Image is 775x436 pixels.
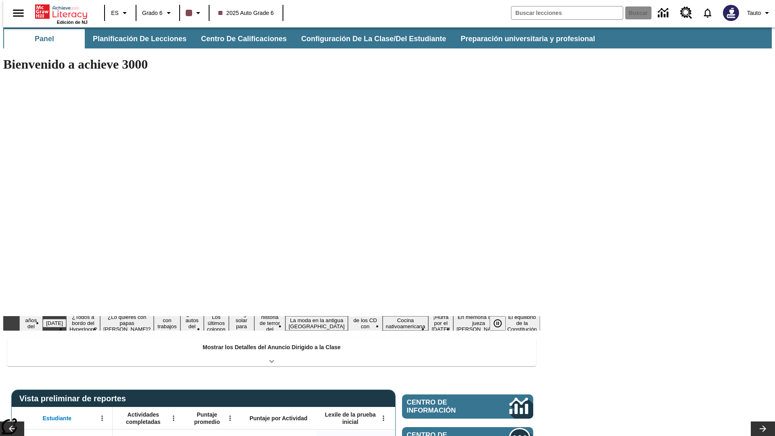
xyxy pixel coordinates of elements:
button: Diapositiva 1 20 años del 11 de septiembre [19,310,43,337]
button: Panel [4,29,85,48]
button: Diapositiva 5 Niños con trabajos sucios [154,310,180,337]
button: Carrusel de lecciones, seguir [751,421,775,436]
div: Portada [35,3,88,25]
span: Puntaje por Actividad [249,415,307,422]
button: Diapositiva 7 Los últimos colonos [204,313,229,333]
button: Diapositiva 12 Cocina nativoamericana [383,316,429,331]
button: Escoja un nuevo avatar [718,2,744,23]
button: Diapositiva 9 La historia de terror del tomate [254,307,285,340]
button: Abrir menú [224,412,236,424]
h1: Bienvenido a achieve 3000 [3,57,540,72]
button: El color de la clase es café oscuro. Cambiar el color de la clase. [182,6,206,20]
button: Planificación de lecciones [86,29,193,48]
span: Tauto [747,9,761,17]
span: Actividades completadas [117,411,170,426]
span: ES [111,9,119,17]
button: Abrir el menú lateral [6,1,30,25]
button: Preparación universitaria y profesional [454,29,601,48]
span: Edición de NJ [57,20,88,25]
button: Diapositiva 3 ¿Todos a bordo del Hyperloop? [66,313,100,333]
input: Buscar campo [511,6,623,19]
span: 2025 Auto Grade 6 [218,9,274,17]
button: Diapositiva 6 ¿Los autos del futuro? [180,310,204,337]
a: Notificaciones [697,2,718,23]
div: Mostrar los Detalles del Anuncio Dirigido a la Clase [7,338,536,366]
span: Estudiante [43,415,72,422]
button: Perfil/Configuración [744,6,775,20]
button: Diapositiva 4 ¿Lo quieres con papas fritas? [100,313,154,333]
button: Diapositiva 11 La invasión de los CD con Internet [348,310,383,337]
button: Diapositiva 2 Día del Trabajo [43,319,66,327]
button: Diapositiva 14 En memoria de la jueza O'Connor [453,313,504,333]
button: Pausar [490,316,506,331]
a: Centro de recursos, Se abrirá en una pestaña nueva. [675,2,697,24]
span: Lexile de la prueba inicial [321,411,380,426]
button: Centro de calificaciones [195,29,293,48]
button: Abrir menú [168,412,180,424]
button: Abrir menú [96,412,108,424]
button: Diapositiva 8 Energía solar para todos [229,310,254,337]
button: Lenguaje: ES, Selecciona un idioma [107,6,133,20]
span: Grado 6 [142,9,163,17]
button: Grado: Grado 6, Elige un grado [139,6,177,20]
a: Centro de información [402,394,533,419]
button: Configuración de la clase/del estudiante [295,29,452,48]
div: Subbarra de navegación [3,29,602,48]
button: Abrir menú [377,412,390,424]
div: Subbarra de navegación [3,27,772,48]
span: Vista preliminar de reportes [19,394,130,403]
p: Mostrar los Detalles del Anuncio Dirigido a la Clase [203,343,341,352]
a: Portada [35,4,88,20]
span: Centro de información [407,398,482,415]
img: Avatar [723,5,739,21]
button: Diapositiva 10 La moda en la antigua Roma [285,316,348,331]
span: Puntaje promedio [188,411,226,426]
a: Centro de información [653,2,675,24]
button: Diapositiva 13 ¡Hurra por el Día de la Constitución! [428,313,453,333]
button: Diapositiva 15 El equilibrio de la Constitución [504,313,540,333]
div: Pausar [490,316,514,331]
